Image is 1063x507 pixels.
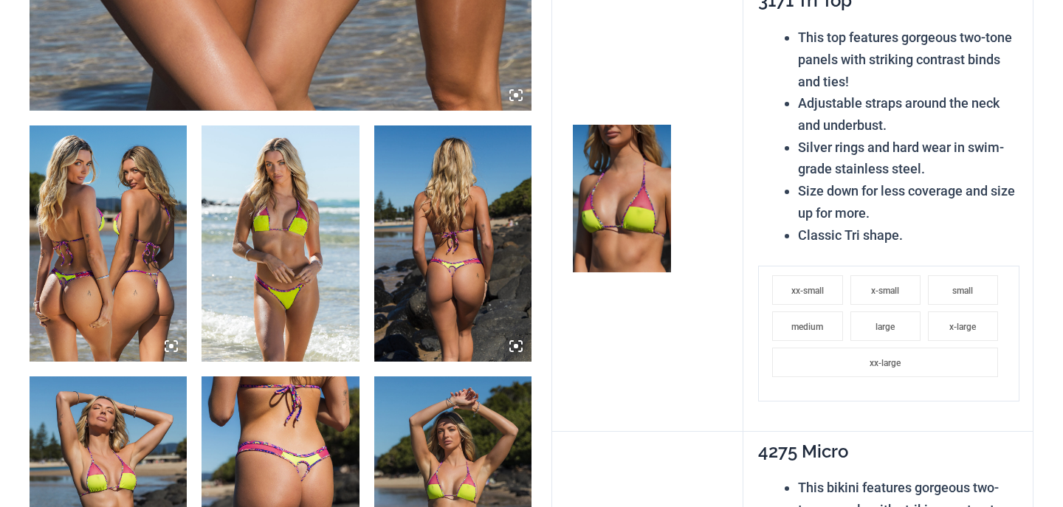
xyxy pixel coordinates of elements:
[850,311,921,341] li: large
[202,125,359,362] img: Coastal Bliss Leopard Sunset 3171 Tri Top 4371 Thong Bikini
[850,275,921,305] li: x-small
[772,348,998,377] li: xx-large
[928,311,998,341] li: x-large
[758,441,848,462] span: 4275 Micro
[871,286,899,296] span: x-small
[772,311,842,341] li: medium
[30,125,187,362] img: Coastal Bliss Leopard Sunset Tri Top Pack B
[952,286,973,296] span: small
[870,358,901,368] span: xx-large
[791,286,824,296] span: xx-small
[798,27,1019,92] li: This top features gorgeous two-tone panels with striking contrast binds and ties!
[798,92,1019,136] li: Adjustable straps around the neck and underbust.
[573,125,671,272] img: Coastal Bliss Leopard Sunset 3171 Tri Top
[949,322,976,332] span: x-large
[772,275,842,305] li: xx-small
[798,180,1019,224] li: Size down for less coverage and size up for more.
[928,275,998,305] li: small
[875,322,895,332] span: large
[791,322,823,332] span: medium
[798,224,1019,246] li: Classic Tri shape.
[798,137,1019,180] li: Silver rings and hard wear in swim-grade stainless steel.
[374,125,531,362] img: Coastal Bliss Leopard Sunset 3171 Tri Top 4371 Thong Bikini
